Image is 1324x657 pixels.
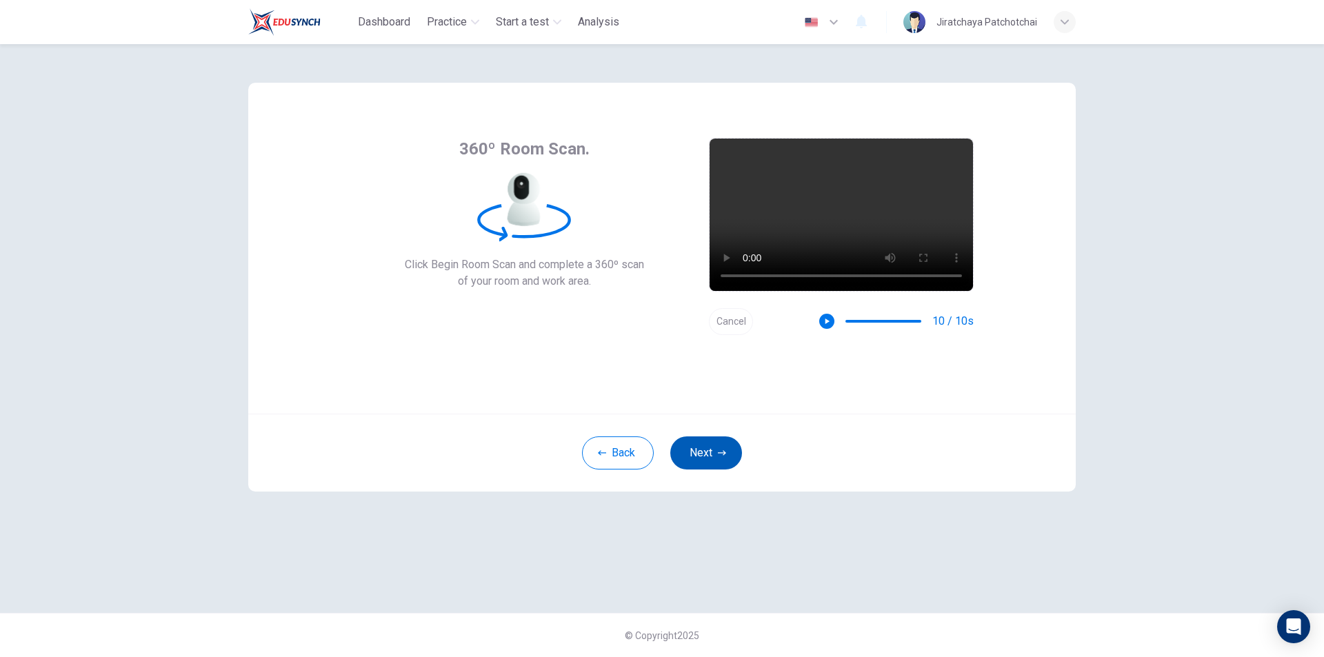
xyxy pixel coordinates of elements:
span: Practice [427,14,467,30]
button: Analysis [572,10,625,34]
button: Next [670,436,742,469]
div: Jiratchaya Patchotchai [936,14,1037,30]
a: Train Test logo [248,8,352,36]
span: Analysis [578,14,619,30]
span: © Copyright 2025 [625,630,699,641]
span: Dashboard [358,14,410,30]
span: 360º Room Scan. [459,138,590,160]
span: of your room and work area. [405,273,644,290]
span: Click Begin Room Scan and complete a 360º scan [405,256,644,273]
button: Cancel [709,308,753,335]
button: Dashboard [352,10,416,34]
img: Train Test logo [248,8,321,36]
button: Back [582,436,654,469]
div: Open Intercom Messenger [1277,610,1310,643]
img: Profile picture [903,11,925,33]
button: Practice [421,10,485,34]
button: Start a test [490,10,567,34]
span: Start a test [496,14,549,30]
span: 10 / 10s [932,313,974,330]
img: en [803,17,820,28]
